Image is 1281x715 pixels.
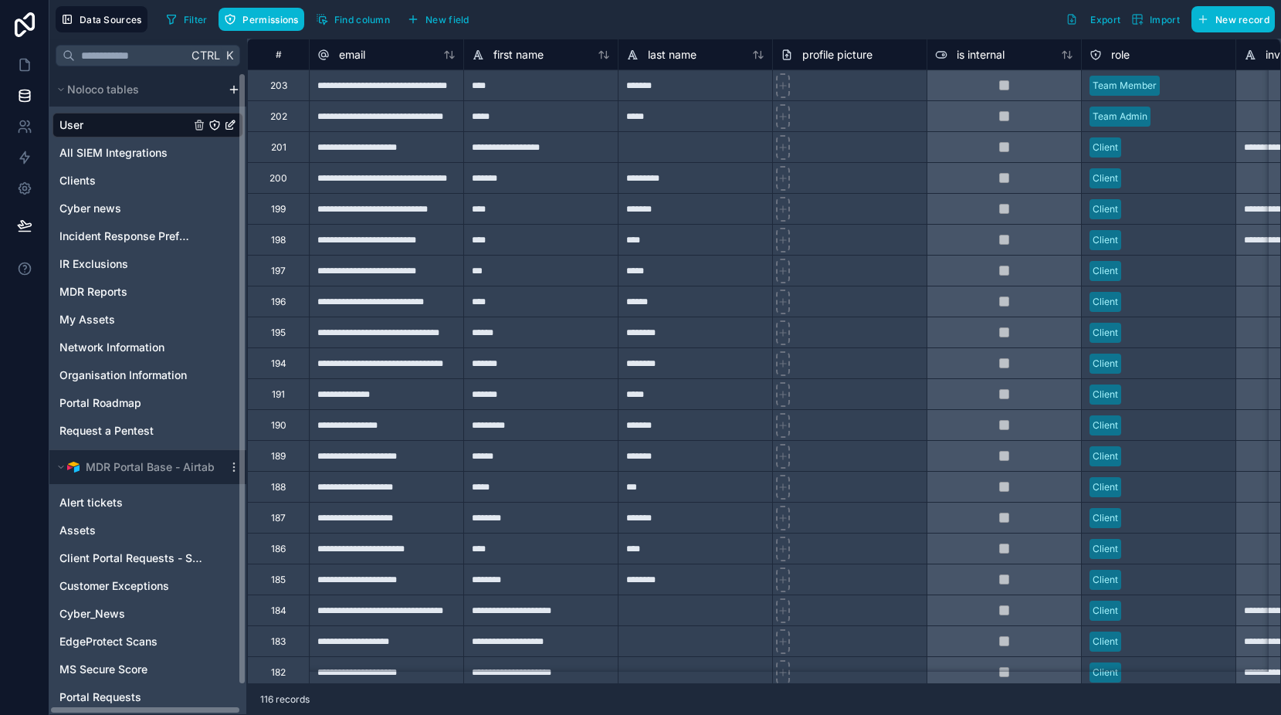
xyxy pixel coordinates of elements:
[271,419,286,432] div: 190
[1093,418,1118,432] div: Client
[425,14,469,25] span: New field
[957,47,1005,63] span: is internal
[160,8,213,31] button: Filter
[271,543,286,555] div: 186
[1185,6,1275,32] a: New record
[271,327,286,339] div: 195
[271,635,286,648] div: 183
[56,6,147,32] button: Data Sources
[1150,14,1180,25] span: Import
[270,80,287,92] div: 203
[184,14,208,25] span: Filter
[219,8,303,31] button: Permissions
[1191,6,1275,32] button: New record
[1060,6,1126,32] button: Export
[271,357,286,370] div: 194
[1093,542,1118,556] div: Client
[802,47,873,63] span: profile picture
[1093,233,1118,247] div: Client
[1093,295,1118,309] div: Client
[1126,6,1185,32] button: Import
[1093,326,1118,340] div: Client
[310,8,395,31] button: Find column
[190,46,222,65] span: Ctrl
[339,47,365,63] span: email
[271,450,286,463] div: 189
[271,605,286,617] div: 184
[270,110,287,123] div: 202
[1093,388,1118,402] div: Client
[1093,202,1118,216] div: Client
[80,14,142,25] span: Data Sources
[271,203,286,215] div: 199
[493,47,544,63] span: first name
[1093,449,1118,463] div: Client
[1093,264,1118,278] div: Client
[242,14,298,25] span: Permissions
[1093,141,1118,154] div: Client
[1093,480,1118,494] div: Client
[1093,573,1118,587] div: Client
[271,574,286,586] div: 185
[1093,604,1118,618] div: Client
[648,47,696,63] span: last name
[334,14,390,25] span: Find column
[259,49,297,60] div: #
[219,8,310,31] a: Permissions
[1093,666,1118,679] div: Client
[271,141,286,154] div: 201
[402,8,475,31] button: New field
[1093,110,1147,124] div: Team Admin
[1215,14,1269,25] span: New record
[271,481,286,493] div: 188
[1093,511,1118,525] div: Client
[269,172,287,185] div: 200
[1093,357,1118,371] div: Client
[1111,47,1130,63] span: role
[260,693,310,706] span: 116 records
[1093,635,1118,649] div: Client
[1093,171,1118,185] div: Client
[271,296,286,308] div: 196
[271,265,286,277] div: 197
[271,512,286,524] div: 187
[1090,14,1120,25] span: Export
[271,234,286,246] div: 198
[272,388,285,401] div: 191
[1093,79,1157,93] div: Team Member
[271,666,286,679] div: 182
[224,50,235,61] span: K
